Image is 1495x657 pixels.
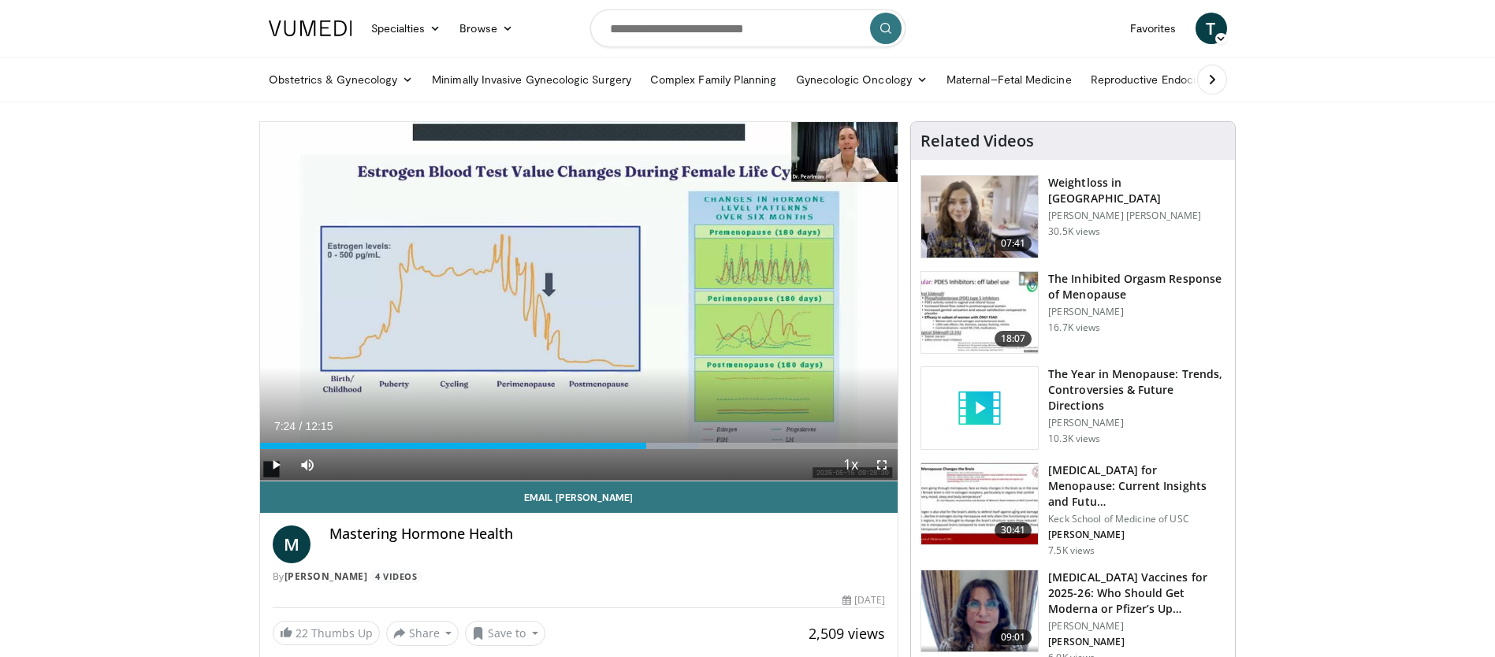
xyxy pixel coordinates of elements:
p: Keck School of Medicine of USC [1048,513,1225,525]
img: video_placeholder_short.svg [921,367,1038,449]
a: M [273,525,311,563]
a: 18:07 The Inhibited Orgasm Response of Menopause [PERSON_NAME] 16.7K views [920,271,1225,354]
a: Minimally Invasive Gynecologic Surgery [422,64,641,95]
button: Fullscreen [866,449,898,481]
button: Save to [465,621,545,646]
button: Mute [292,449,323,481]
button: Playback Rate [835,449,866,481]
span: 18:07 [995,331,1032,347]
p: [PERSON_NAME] [1048,620,1225,633]
p: [PERSON_NAME] [1048,306,1225,318]
p: [PERSON_NAME] [1048,417,1225,429]
span: 07:41 [995,236,1032,251]
h3: The Inhibited Orgasm Response of Menopause [1048,271,1225,303]
a: Email [PERSON_NAME] [260,481,898,513]
a: The Year in Menopause: Trends, Controversies & Future Directions [PERSON_NAME] 10.3K views [920,366,1225,450]
a: Complex Family Planning [641,64,787,95]
div: By [273,570,886,584]
a: Browse [450,13,523,44]
button: Share [386,621,459,646]
a: Maternal–Fetal Medicine [937,64,1081,95]
img: 47271b8a-94f4-49c8-b914-2a3d3af03a9e.150x105_q85_crop-smart_upscale.jpg [921,463,1038,545]
img: VuMedi Logo [269,20,352,36]
input: Search topics, interventions [590,9,906,47]
h3: [MEDICAL_DATA] for Menopause: Current Insights and Futu… [1048,462,1225,510]
a: Favorites [1121,13,1186,44]
a: Gynecologic Oncology [787,64,937,95]
a: [PERSON_NAME] [284,570,368,583]
h3: Weightloss in [GEOGRAPHIC_DATA] [1048,175,1225,206]
a: Obstetrics & Gynecology [259,64,423,95]
span: 2,509 views [809,624,885,643]
h3: The Year in Menopause: Trends, Controversies & Future Directions [1048,366,1225,414]
a: 22 Thumbs Up [273,621,380,645]
p: 10.3K views [1048,432,1100,445]
div: [DATE] [842,593,885,607]
h4: Related Videos [920,132,1034,150]
h4: Mastering Hormone Health [329,525,886,543]
button: Play [260,449,292,481]
img: 283c0f17-5e2d-42ba-a87c-168d447cdba4.150x105_q85_crop-smart_upscale.jpg [921,272,1038,354]
span: 12:15 [305,420,333,432]
a: 4 Videos [370,570,422,583]
h3: [MEDICAL_DATA] Vaccines for 2025-26: Who Should Get Moderna or Pfizer’s Up… [1048,570,1225,617]
a: T [1196,13,1227,44]
a: Specialties [362,13,451,44]
div: Progress Bar [260,443,898,449]
p: [PERSON_NAME] [1048,636,1225,648]
p: [PERSON_NAME] [PERSON_NAME] [1048,210,1225,222]
img: 9983fed1-7565-45be-8934-aef1103ce6e2.150x105_q85_crop-smart_upscale.jpg [921,176,1038,258]
p: 16.7K views [1048,321,1100,334]
span: 22 [296,625,308,640]
span: 30:41 [995,522,1032,538]
video-js: Video Player [260,122,898,481]
a: 07:41 Weightloss in [GEOGRAPHIC_DATA] [PERSON_NAME] [PERSON_NAME] 30.5K views [920,175,1225,258]
img: 4e370bb1-17f0-4657-a42f-9b995da70d2f.png.150x105_q85_crop-smart_upscale.png [921,570,1038,652]
p: 7.5K views [1048,544,1095,557]
a: 30:41 [MEDICAL_DATA] for Menopause: Current Insights and Futu… Keck School of Medicine of USC [PE... [920,462,1225,557]
span: / [299,420,303,432]
a: Reproductive Endocrinology & [MEDICAL_DATA] [1081,64,1345,95]
span: 7:24 [274,420,296,432]
p: [PERSON_NAME] [1048,529,1225,541]
p: 30.5K views [1048,225,1100,238]
span: 09:01 [995,629,1032,645]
